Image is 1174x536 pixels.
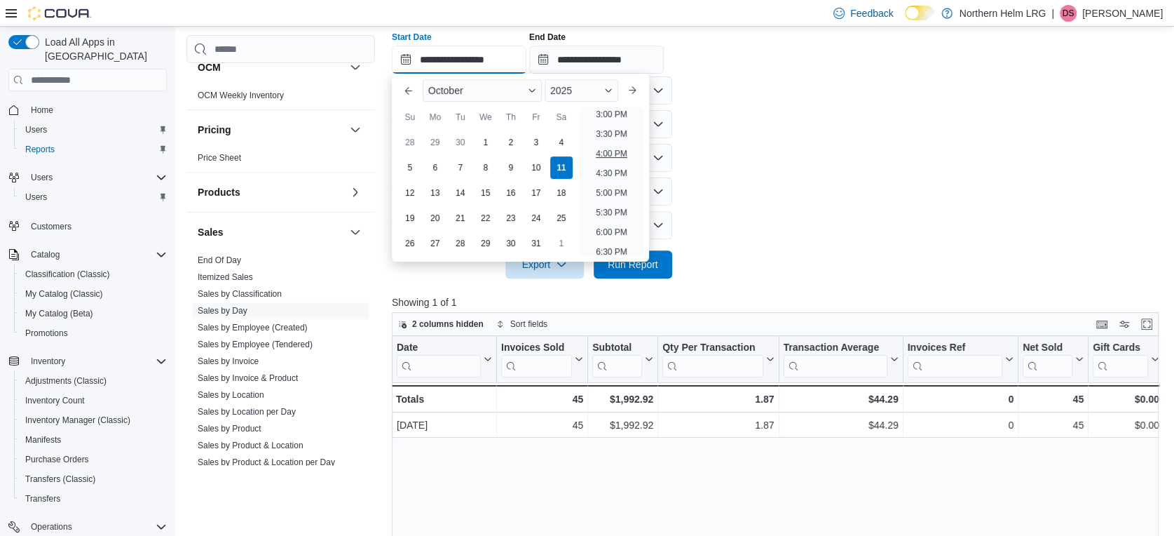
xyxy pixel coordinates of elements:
h3: Products [198,185,240,199]
div: day-31 [525,232,547,255]
div: OCM [186,87,375,109]
span: Users [25,169,167,186]
button: Users [14,120,172,140]
button: Sales [198,225,344,239]
button: Transfers (Classic) [14,469,172,489]
div: Mo [424,106,446,128]
div: day-15 [475,182,497,204]
div: Net Sold [1023,342,1072,377]
span: Users [20,121,167,138]
button: Open list of options [653,85,664,96]
h3: OCM [198,60,221,74]
div: 0 [907,391,1013,408]
button: Catalog [3,245,172,264]
div: $0.00 [1093,417,1159,434]
button: Invoices Ref [907,342,1013,377]
div: day-29 [424,131,446,154]
span: Classification (Classic) [20,266,167,283]
div: Totals [396,391,492,408]
span: Purchase Orders [25,454,89,465]
span: Customers [31,221,71,232]
button: Operations [25,518,78,535]
div: day-9 [500,156,522,179]
a: Transfers [20,490,66,507]
a: Price Sheet [198,153,241,163]
li: 3:30 PM [590,126,633,142]
a: Inventory Manager (Classic) [20,412,136,429]
span: Sales by Product & Location [198,440,303,451]
div: Net Sold [1023,342,1072,355]
span: Inventory [25,353,167,370]
button: Keyboard shortcuts [1093,316,1110,333]
div: Date [397,342,481,377]
div: day-17 [525,182,547,204]
button: Reports [14,140,172,159]
a: Inventory Count [20,392,90,409]
span: Sales by Location [198,389,264,401]
div: day-5 [399,156,421,179]
div: day-14 [449,182,472,204]
div: Pricing [186,149,375,172]
span: Home [31,105,53,116]
div: Subtotal [592,342,642,355]
li: 4:30 PM [590,165,633,182]
a: My Catalog (Classic) [20,286,109,302]
span: Inventory Count [20,392,167,409]
a: Purchase Orders [20,451,95,468]
div: day-20 [424,207,446,229]
span: Users [25,192,47,203]
button: Invoices Sold [501,342,583,377]
span: 2025 [550,85,572,96]
div: day-8 [475,156,497,179]
button: Date [397,342,492,377]
span: Sales by Invoice & Product [198,373,298,384]
span: Transfers (Classic) [25,474,95,485]
span: Home [25,101,167,119]
div: Fr [525,106,547,128]
button: Products [347,184,364,201]
a: Sales by Invoice [198,356,259,366]
a: Sales by Product & Location [198,441,303,450]
div: day-7 [449,156,472,179]
div: day-29 [475,232,497,255]
div: day-3 [525,131,547,154]
div: day-23 [500,207,522,229]
a: Adjustments (Classic) [20,373,112,389]
div: day-24 [525,207,547,229]
p: Northern Helm LRG [960,5,1046,22]
span: Purchase Orders [20,451,167,468]
button: OCM [347,59,364,76]
div: day-22 [475,207,497,229]
a: Itemized Sales [198,272,253,282]
a: Sales by Classification [198,289,282,299]
div: day-19 [399,207,421,229]
div: day-28 [449,232,472,255]
button: My Catalog (Classic) [14,284,172,304]
button: Transfers [14,489,172,509]
button: Users [14,187,172,207]
button: Sales [347,224,364,241]
span: October [428,85,463,96]
div: Button. Open the month selector. October is currently selected. [423,79,542,102]
ul: Time [580,107,643,256]
div: day-1 [550,232,573,255]
div: $44.29 [783,391,898,408]
div: day-10 [525,156,547,179]
div: Sales [186,252,375,493]
span: My Catalog (Classic) [20,286,167,302]
span: Load All Apps in [GEOGRAPHIC_DATA] [39,35,167,63]
div: day-6 [424,156,446,179]
div: Transaction Average [783,342,887,377]
span: Inventory Manager (Classic) [25,415,130,426]
div: day-27 [424,232,446,255]
button: Inventory [25,353,71,370]
span: Users [20,189,167,206]
div: day-12 [399,182,421,204]
a: End Of Day [198,255,241,265]
div: Su [399,106,421,128]
img: Cova [28,6,91,20]
p: | [1051,5,1054,22]
h3: Pricing [198,123,231,137]
span: Promotions [25,328,68,339]
a: Promotions [20,325,74,342]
